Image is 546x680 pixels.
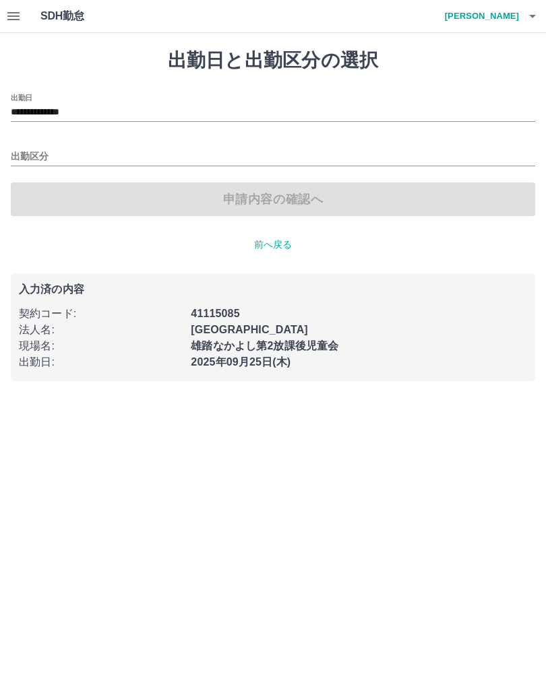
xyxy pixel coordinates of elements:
p: 出勤日 : [19,354,183,370]
b: [GEOGRAPHIC_DATA] [191,324,308,335]
p: 契約コード : [19,306,183,322]
b: 雄踏なかよし第2放課後児童会 [191,340,338,351]
p: 入力済の内容 [19,284,527,295]
b: 41115085 [191,308,239,319]
p: 現場名 : [19,338,183,354]
label: 出勤日 [11,92,32,102]
p: 前へ戻る [11,238,535,252]
b: 2025年09月25日(木) [191,356,291,368]
h1: 出勤日と出勤区分の選択 [11,49,535,72]
p: 法人名 : [19,322,183,338]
